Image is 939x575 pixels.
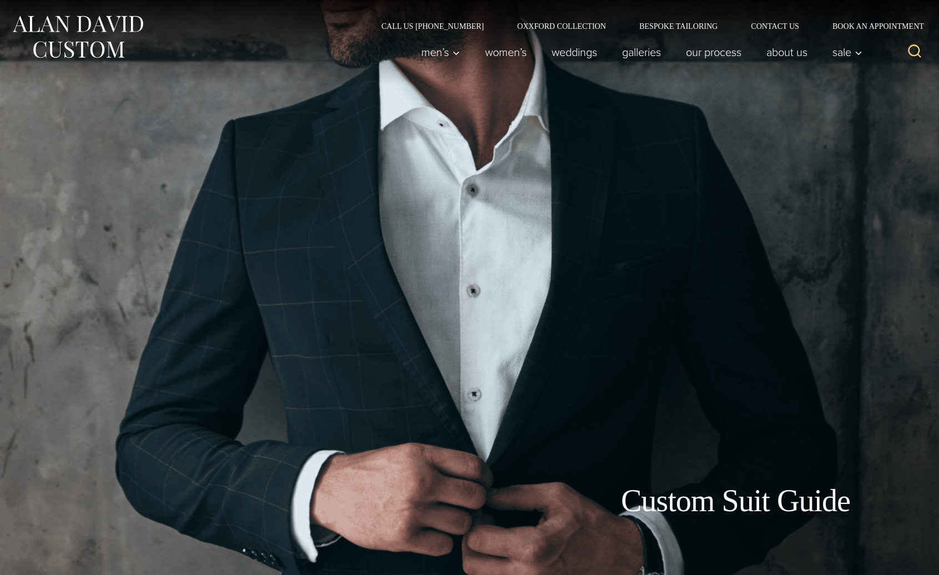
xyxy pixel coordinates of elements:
button: View Search Form [901,39,928,65]
a: About Us [754,41,820,63]
a: Call Us [PHONE_NUMBER] [365,22,501,30]
span: Men’s [421,47,460,58]
a: Women’s [473,41,539,63]
a: weddings [539,41,610,63]
nav: Primary Navigation [409,41,869,63]
nav: Secondary Navigation [365,22,928,30]
a: Book an Appointment [816,22,928,30]
a: Our Process [674,41,754,63]
span: Sale [832,47,862,58]
h1: Custom Suit Guide [603,482,850,519]
a: Oxxford Collection [501,22,623,30]
a: Bespoke Tailoring [623,22,734,30]
a: Contact Us [734,22,816,30]
a: Galleries [610,41,674,63]
img: Alan David Custom [11,12,144,62]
